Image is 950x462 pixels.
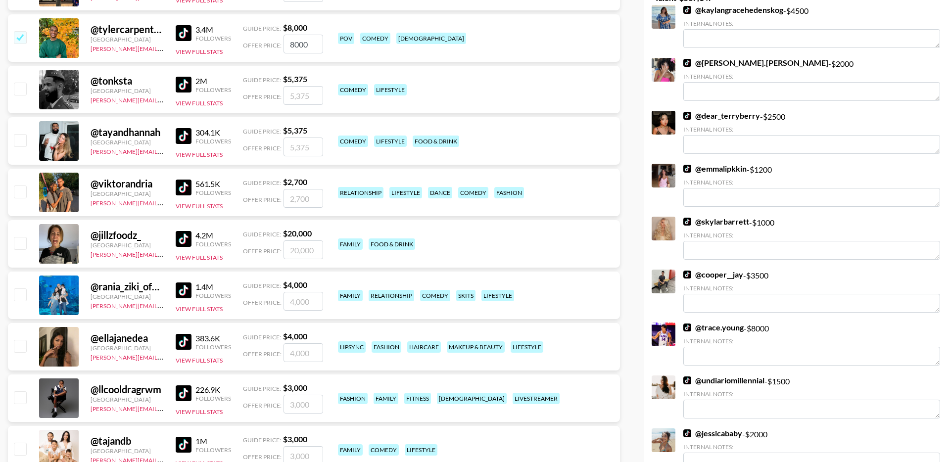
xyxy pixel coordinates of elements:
[91,447,164,455] div: [GEOGRAPHIC_DATA]
[243,402,282,409] span: Offer Price:
[284,292,323,311] input: 4,000
[683,6,691,14] img: TikTok
[195,189,231,196] div: Followers
[243,385,281,392] span: Guide Price:
[372,341,401,353] div: fashion
[243,179,281,186] span: Guide Price:
[683,429,691,437] img: TikTok
[91,435,164,447] div: @ tajandb
[283,177,307,186] strong: $ 2,700
[369,238,415,250] div: food & drink
[283,331,307,341] strong: $ 4,000
[243,93,282,100] span: Offer Price:
[176,48,223,55] button: View Full Stats
[176,231,191,247] img: TikTok
[683,284,940,292] div: Internal Notes:
[374,136,407,147] div: lifestyle
[683,375,940,418] div: - $ 1500
[195,128,231,138] div: 304.1K
[243,144,282,152] span: Offer Price:
[683,390,940,398] div: Internal Notes:
[195,333,231,343] div: 383.6K
[91,344,164,352] div: [GEOGRAPHIC_DATA]
[176,305,223,313] button: View Full Stats
[338,238,363,250] div: family
[91,241,164,249] div: [GEOGRAPHIC_DATA]
[176,25,191,41] img: TikTok
[396,33,466,44] div: [DEMOGRAPHIC_DATA]
[195,436,231,446] div: 1M
[195,179,231,189] div: 561.5K
[683,270,940,313] div: - $ 3500
[195,446,231,454] div: Followers
[683,375,764,385] a: @undiariomillennial
[389,187,422,198] div: lifestyle
[683,218,691,226] img: TikTok
[683,428,742,438] a: @jessicababy
[683,58,940,101] div: - $ 2000
[243,436,281,444] span: Guide Price:
[195,86,231,93] div: Followers
[456,290,475,301] div: skits
[91,190,164,197] div: [GEOGRAPHIC_DATA]
[91,293,164,300] div: [GEOGRAPHIC_DATA]
[176,202,223,210] button: View Full Stats
[683,73,940,80] div: Internal Notes:
[176,334,191,350] img: TikTok
[338,290,363,301] div: family
[338,136,368,147] div: comedy
[683,164,747,174] a: @emmalipkkin
[91,249,237,258] a: [PERSON_NAME][EMAIL_ADDRESS][DOMAIN_NAME]
[176,128,191,144] img: TikTok
[176,180,191,195] img: TikTok
[243,25,281,32] span: Guide Price:
[338,187,383,198] div: relationship
[91,197,237,207] a: [PERSON_NAME][EMAIL_ADDRESS][DOMAIN_NAME]
[284,343,323,362] input: 4,000
[195,282,231,292] div: 1.4M
[91,403,237,413] a: [PERSON_NAME][EMAIL_ADDRESS][DOMAIN_NAME]
[243,299,282,306] span: Offer Price:
[91,396,164,403] div: [GEOGRAPHIC_DATA]
[91,146,237,155] a: [PERSON_NAME][EMAIL_ADDRESS][DOMAIN_NAME]
[413,136,459,147] div: food & drink
[683,179,940,186] div: Internal Notes:
[283,434,307,444] strong: $ 3,000
[284,240,323,259] input: 20,000
[243,247,282,255] span: Offer Price:
[683,376,691,384] img: TikTok
[195,231,231,240] div: 4.2M
[91,36,164,43] div: [GEOGRAPHIC_DATA]
[374,84,407,95] div: lifestyle
[195,35,231,42] div: Followers
[338,444,363,456] div: family
[91,332,164,344] div: @ ellajanedea
[369,444,399,456] div: comedy
[683,217,749,227] a: @skylarbarrett
[284,35,323,53] input: 8,000
[683,111,760,121] a: @dear_terryberry
[683,271,691,278] img: TikTok
[683,111,940,154] div: - $ 2500
[91,87,164,94] div: [GEOGRAPHIC_DATA]
[683,5,940,48] div: - $ 4500
[176,99,223,107] button: View Full Stats
[683,165,691,173] img: TikTok
[458,187,488,198] div: comedy
[284,86,323,105] input: 5,375
[195,395,231,402] div: Followers
[195,25,231,35] div: 3.4M
[369,290,414,301] div: relationship
[511,341,543,353] div: lifestyle
[405,444,437,456] div: lifestyle
[284,138,323,156] input: 5,375
[283,126,307,135] strong: $ 5,375
[683,59,691,67] img: TikTok
[176,77,191,92] img: TikTok
[683,5,783,15] a: @kaylangracehedenskog
[176,254,223,261] button: View Full Stats
[683,217,940,260] div: - $ 1000
[176,408,223,416] button: View Full Stats
[284,189,323,208] input: 2,700
[195,76,231,86] div: 2M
